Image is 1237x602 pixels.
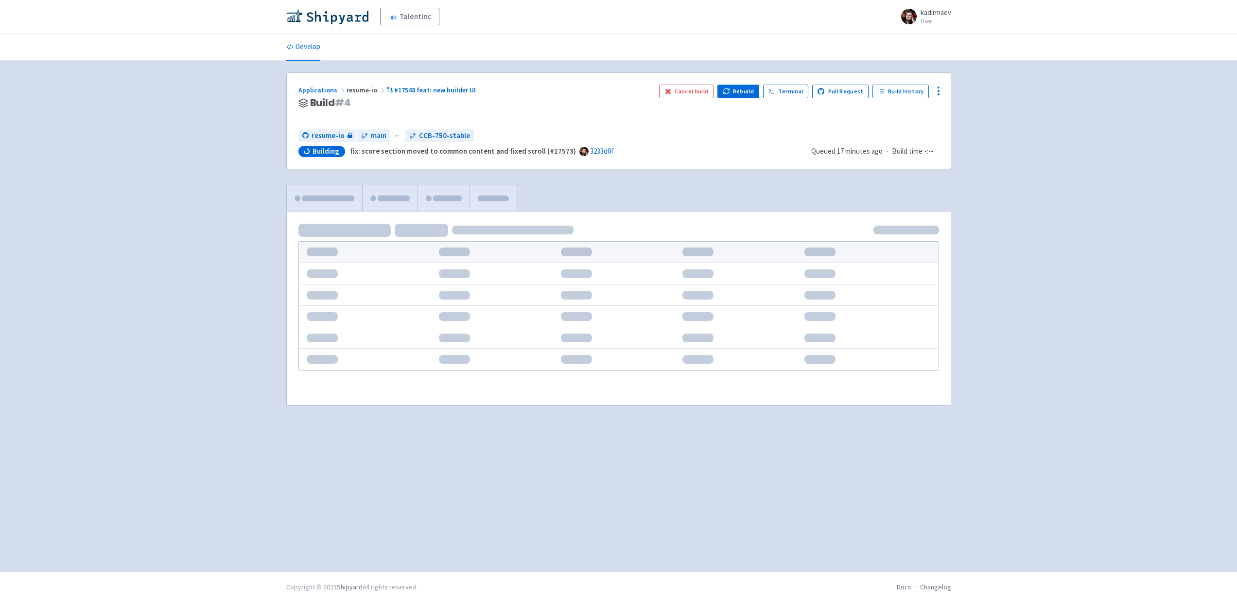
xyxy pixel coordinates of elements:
span: resume-io [312,130,345,142]
button: Rebuild [717,85,759,98]
a: TalentInc [380,8,439,25]
a: CCB-750-stable [405,129,474,142]
span: Building [313,146,339,156]
a: Shipyard [337,583,363,591]
a: Terminal [763,85,808,98]
small: User [921,18,951,24]
span: ← [394,130,401,142]
a: Develop [286,34,320,61]
span: resume-io [347,86,386,94]
a: 3233d0f [590,146,614,156]
a: #17548 feat: new builder UI [386,86,478,94]
span: Build [310,97,351,108]
a: Docs [897,583,911,591]
span: -:-- [924,146,933,157]
a: kadirmaev User [895,9,951,24]
span: Queued [811,146,883,156]
strong: fix: score section moved to common content and fixed scroll (#17573) [350,146,576,156]
a: Changelog [920,583,951,591]
a: Build History [872,85,929,98]
a: main [357,129,390,142]
img: Shipyard logo [286,9,368,24]
div: Copyright © 2025 All rights reserved. [286,582,418,592]
span: CCB-750-stable [419,130,470,142]
span: kadirmaev [921,8,951,17]
span: # 4 [335,96,351,109]
a: Pull Request [812,85,869,98]
div: · [811,146,939,157]
a: Applications [298,86,347,94]
span: Build time [892,146,923,157]
time: 17 minutes ago [837,146,883,156]
span: main [371,130,386,142]
button: Cancel build [659,85,714,98]
a: resume-io [298,129,356,142]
